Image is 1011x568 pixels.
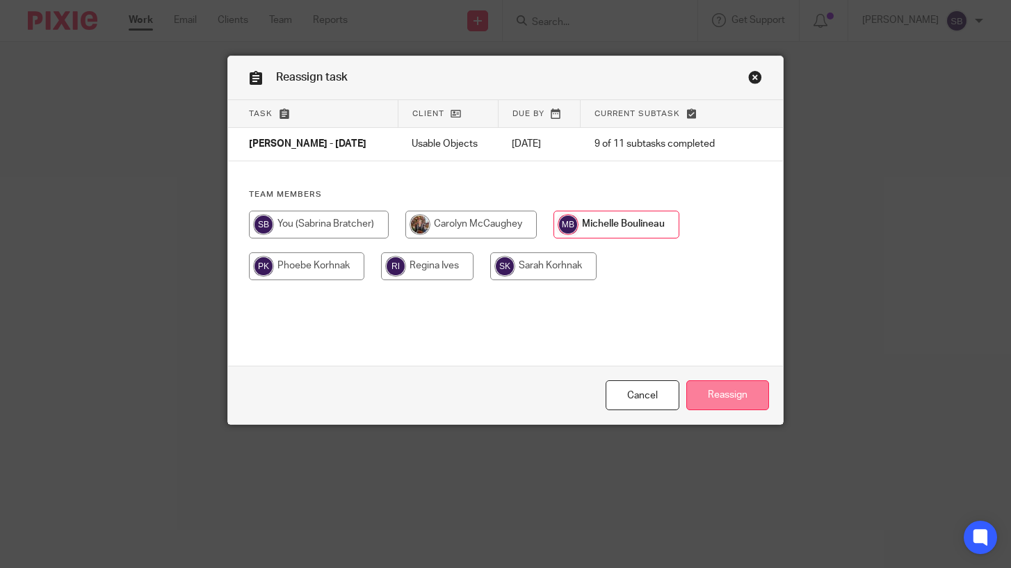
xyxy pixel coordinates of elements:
input: Reassign [686,380,769,410]
a: Close this dialog window [606,380,679,410]
span: [PERSON_NAME] - [DATE] [249,140,366,149]
a: Close this dialog window [748,70,762,89]
p: [DATE] [512,137,566,151]
td: 9 of 11 subtasks completed [581,128,738,161]
h4: Team members [249,189,762,200]
span: Task [249,110,273,117]
span: Client [412,110,444,117]
span: Due by [512,110,544,117]
span: Reassign task [276,72,348,83]
span: Current subtask [595,110,680,117]
p: Usable Objects [412,137,484,151]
